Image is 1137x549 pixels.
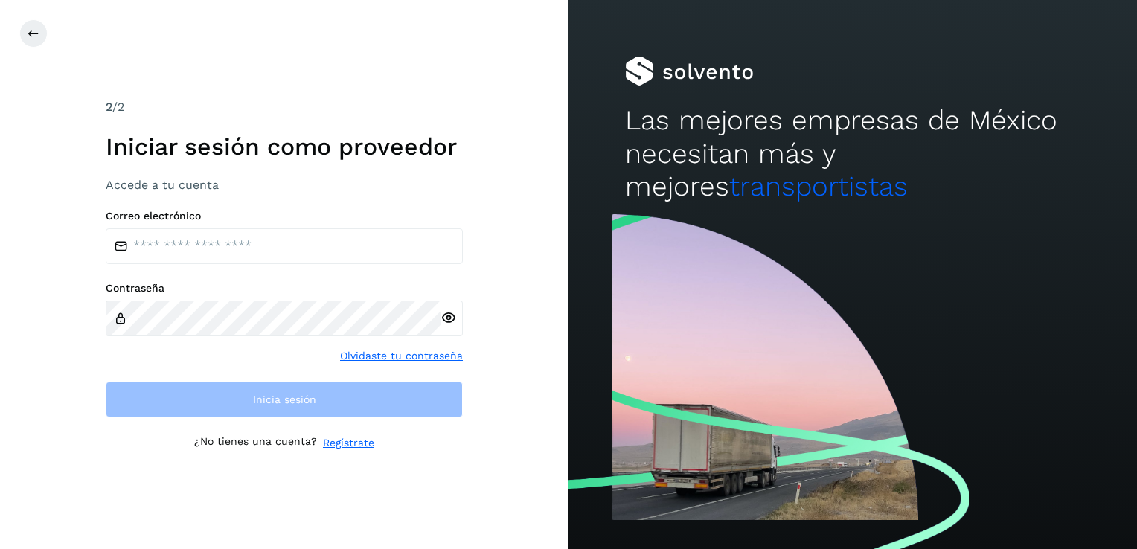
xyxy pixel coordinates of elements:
[106,178,463,192] h3: Accede a tu cuenta
[729,170,908,202] span: transportistas
[106,132,463,161] h1: Iniciar sesión como proveedor
[106,282,463,295] label: Contraseña
[106,98,463,116] div: /2
[106,382,463,417] button: Inicia sesión
[340,348,463,364] a: Olvidaste tu contraseña
[194,435,317,451] p: ¿No tienes una cuenta?
[625,104,1080,203] h2: Las mejores empresas de México necesitan más y mejores
[106,210,463,222] label: Correo electrónico
[253,394,316,405] span: Inicia sesión
[323,435,374,451] a: Regístrate
[106,100,112,114] span: 2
